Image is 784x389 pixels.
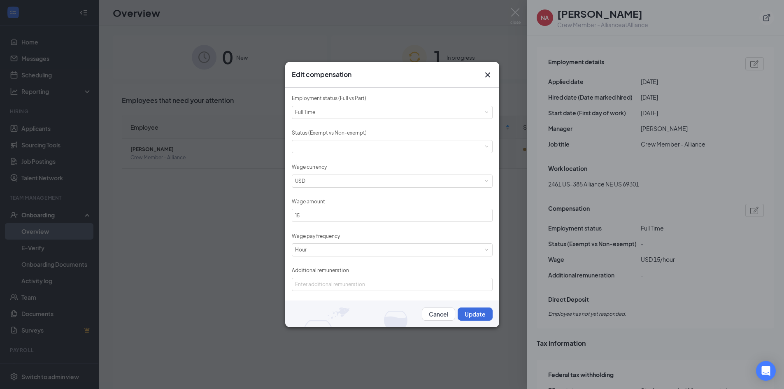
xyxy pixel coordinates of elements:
label: Status (Exempt vs Non-exempt) [292,130,367,136]
h3: Edit compensation [292,70,351,79]
button: Cancel [422,307,455,321]
div: Hour [295,244,312,256]
label: Employment status (Full vs Part) [292,95,366,101]
button: Close [483,70,493,80]
label: Wage currency [292,164,327,170]
div: Full Time [295,106,321,119]
input: Wage amount [292,209,492,221]
svg: Cross [483,70,493,80]
label: Wage amount [292,198,325,205]
input: Additional remuneration [292,278,493,291]
div: Open Intercom Messenger [756,361,776,381]
div: USD [295,175,311,187]
button: Update [458,307,493,321]
label: Wage pay frequency [292,233,340,239]
label: Additional remuneration [292,267,349,273]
